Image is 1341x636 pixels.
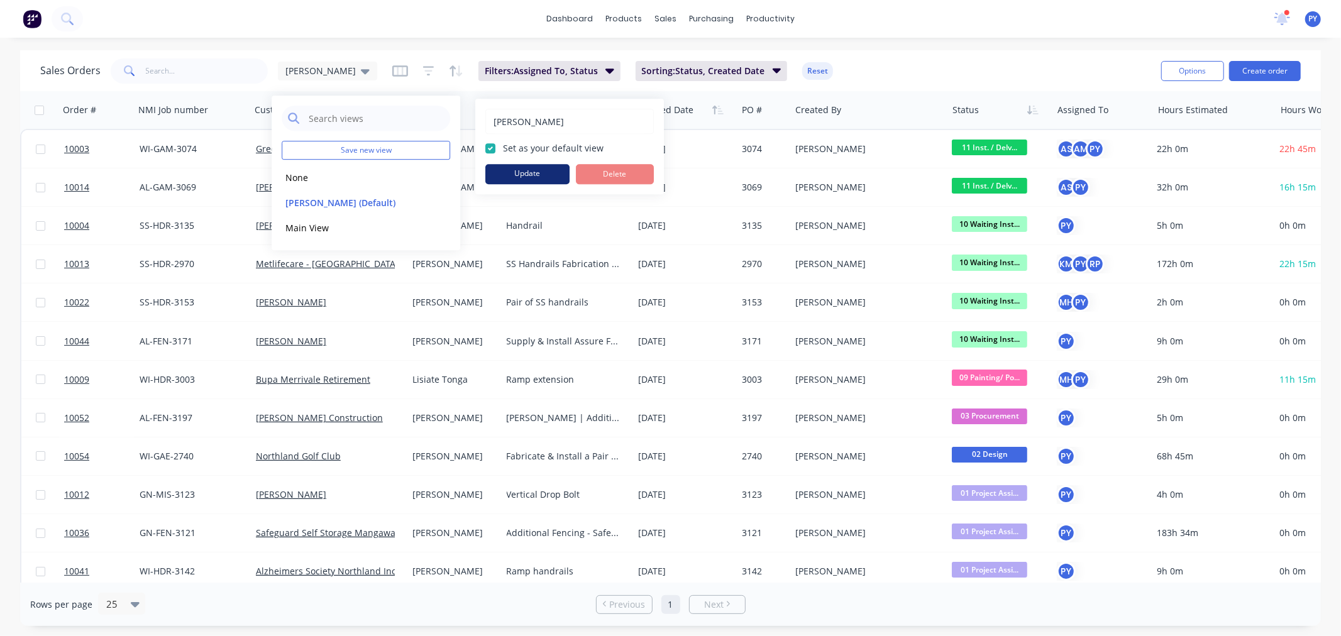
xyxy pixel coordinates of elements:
[1279,335,1306,347] span: 0h 0m
[1157,488,1264,501] div: 4h 0m
[507,565,622,578] div: Ramp handrails
[1057,562,1076,581] button: PY
[412,412,492,424] div: [PERSON_NAME]
[952,485,1027,501] span: 01 Project Assi...
[742,527,783,539] div: 3121
[1157,373,1264,386] div: 29h 0m
[795,258,935,270] div: [PERSON_NAME]
[638,258,732,270] div: [DATE]
[478,61,621,81] button: Filters:Assigned To, Status
[1057,485,1076,504] button: PY
[1057,104,1108,116] div: Assigned To
[952,216,1027,232] span: 10 Waiting Inst...
[140,488,241,501] div: GN-MIS-3123
[1057,370,1090,389] button: MHPY
[1279,143,1316,155] span: 22h 45m
[1279,258,1316,270] span: 22h 15m
[140,143,241,155] div: WI-GAM-3074
[742,565,783,578] div: 3142
[638,565,732,578] div: [DATE]
[742,488,783,501] div: 3123
[1279,565,1306,577] span: 0h 0m
[140,450,241,463] div: WI-GAE-2740
[282,141,450,160] button: Save new view
[1071,370,1090,389] div: PY
[64,527,89,539] span: 10036
[638,104,693,116] div: Created Date
[140,258,241,270] div: SS-HDR-2970
[485,164,570,184] button: Update
[507,373,622,386] div: Ramp extension
[256,258,399,270] a: Metlifecare - [GEOGRAPHIC_DATA]
[795,565,935,578] div: [PERSON_NAME]
[591,595,751,614] ul: Pagination
[952,524,1027,539] span: 01 Project Assi...
[795,296,935,309] div: [PERSON_NAME]
[952,408,1027,424] span: 03 Procurement
[64,143,89,155] span: 10003
[1057,293,1076,312] div: MH
[256,181,326,193] a: [PERSON_NAME]
[256,488,326,500] a: [PERSON_NAME]
[412,565,492,578] div: [PERSON_NAME]
[507,488,622,501] div: Vertical Drop Bolt
[1057,255,1076,273] div: KM
[1057,447,1076,466] button: PY
[1057,255,1105,273] button: KMPYRP
[64,514,140,552] a: 10036
[140,373,241,386] div: WI-HDR-3003
[1279,527,1306,539] span: 0h 0m
[638,373,732,386] div: [DATE]
[64,437,140,475] a: 10054
[64,565,89,578] span: 10041
[256,565,396,577] a: Alzheimers Society Northland Inc
[307,106,444,131] input: Search views
[507,335,622,348] div: Supply & Install Assure Fencing with Custom Posts.
[64,322,140,360] a: 10044
[1229,61,1301,81] button: Create order
[1279,296,1306,308] span: 0h 0m
[742,258,783,270] div: 2970
[64,373,89,386] span: 10009
[507,258,622,270] div: SS Handrails Fabrication and Install
[412,488,492,501] div: [PERSON_NAME]
[1057,332,1076,351] button: PY
[638,143,732,155] div: [DATE]
[742,296,783,309] div: 3153
[576,164,654,184] button: Delete
[742,104,762,116] div: PO #
[282,221,425,235] button: Main View
[282,195,425,210] button: [PERSON_NAME] (Default)
[285,64,356,77] span: [PERSON_NAME]
[64,130,140,168] a: 10003
[661,595,680,614] a: Page 1 is your current page
[1071,293,1090,312] div: PY
[1279,219,1306,231] span: 0h 0m
[1071,140,1090,158] div: AM
[1057,370,1076,389] div: MH
[1057,408,1076,427] div: PY
[742,450,783,463] div: 2740
[256,335,326,347] a: [PERSON_NAME]
[638,181,732,194] div: [DATE]
[64,219,89,232] span: 10004
[802,62,833,80] button: Reset
[742,373,783,386] div: 3003
[63,104,96,116] div: Order #
[507,296,622,309] div: Pair of SS handrails
[952,562,1027,578] span: 01 Project Assi...
[255,104,323,116] div: Customer Name
[1086,140,1105,158] div: PY
[795,181,935,194] div: [PERSON_NAME]
[1279,450,1306,462] span: 0h 0m
[1157,335,1264,348] div: 9h 0m
[1158,104,1228,116] div: Hours Estimated
[1071,178,1090,197] div: PY
[64,450,89,463] span: 10054
[742,412,783,424] div: 3197
[138,104,208,116] div: NMI Job number
[638,450,732,463] div: [DATE]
